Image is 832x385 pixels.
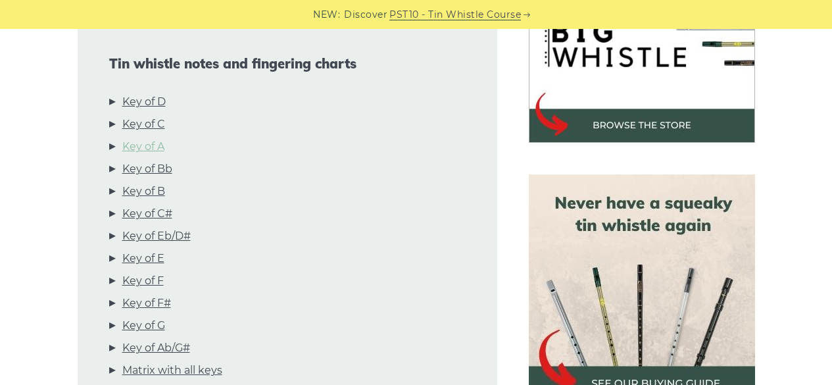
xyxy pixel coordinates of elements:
[122,228,191,245] a: Key of Eb/D#
[109,56,466,72] span: Tin whistle notes and fingering charts
[122,295,171,312] a: Key of F#
[122,138,164,155] a: Key of A
[122,362,222,379] a: Matrix with all keys
[122,205,172,222] a: Key of C#
[122,317,165,334] a: Key of G
[122,116,165,133] a: Key of C
[122,93,166,111] a: Key of D
[122,161,172,178] a: Key of Bb
[122,340,190,357] a: Key of Ab/G#
[344,7,387,22] span: Discover
[313,7,340,22] span: NEW:
[122,183,165,200] a: Key of B
[122,272,164,290] a: Key of F
[389,7,521,22] a: PST10 - Tin Whistle Course
[122,250,164,267] a: Key of E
